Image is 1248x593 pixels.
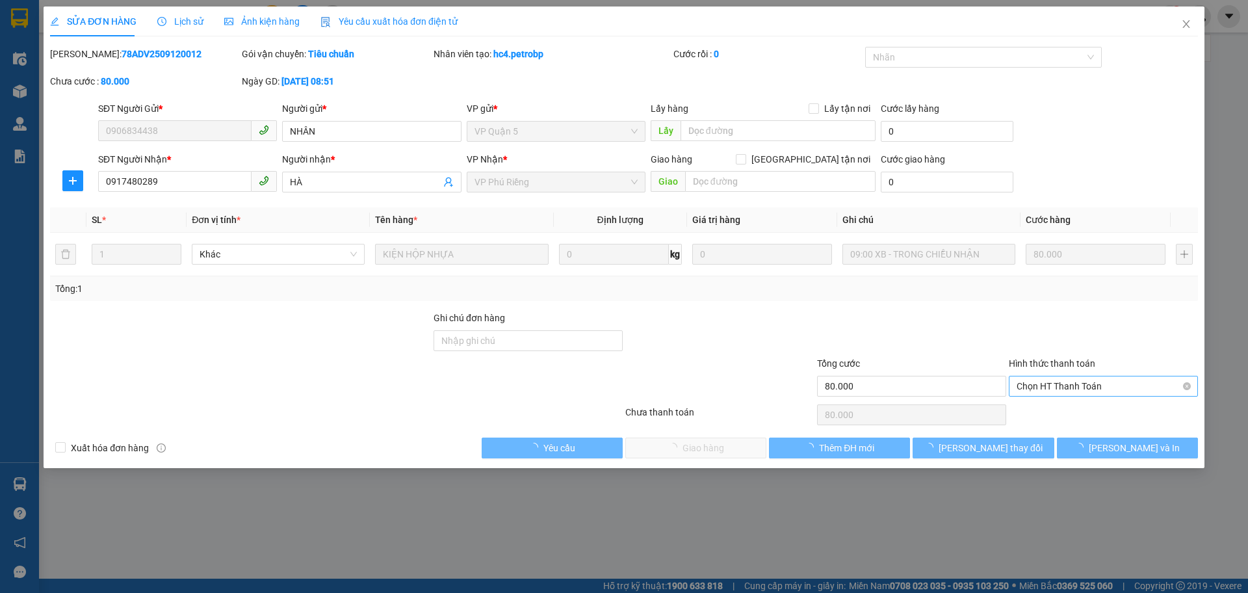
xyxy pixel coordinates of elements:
div: VP [GEOGRAPHIC_DATA] [101,11,233,42]
span: Định lượng [597,215,643,225]
span: picture [224,17,233,26]
span: SỬA ĐƠN HÀNG [50,16,136,27]
span: loading [805,443,819,452]
div: Chưa cước : [50,74,239,88]
input: VD: Bàn, Ghế [375,244,548,265]
span: Lấy tận nơi [819,101,876,116]
span: Giao [651,171,685,192]
span: Xuất hóa đơn hàng [66,441,154,455]
span: Giao hàng [651,154,692,165]
b: 78ADV2509120012 [122,49,201,59]
button: delete [55,244,76,265]
div: VP Phú Riềng [11,11,92,42]
div: SĐT Người Nhận [98,152,277,166]
span: plus [63,176,83,186]
div: Tổng: 1 [55,282,482,296]
input: Dọc đường [685,171,876,192]
b: 0 [714,49,719,59]
input: 0 [692,244,832,265]
button: Close [1168,7,1204,43]
label: Cước lấy hàng [881,103,939,114]
button: [PERSON_NAME] thay đổi [913,438,1054,458]
label: Hình thức thanh toán [1009,358,1095,369]
span: Đơn vị tính [192,215,240,225]
span: Nhận: [101,12,133,26]
button: [PERSON_NAME] và In [1057,438,1198,458]
button: Yêu cầu [482,438,623,458]
span: VP Nhận [467,154,503,165]
div: Người nhận [282,152,461,166]
span: Cước hàng [1026,215,1071,225]
span: [PERSON_NAME] thay đổi [939,441,1043,455]
span: user-add [443,177,454,187]
span: Tổng cước [817,358,860,369]
div: Gói vận chuyển: [242,47,431,61]
span: phone [259,176,269,186]
button: Giao hàng [625,438,766,458]
span: close-circle [1183,382,1191,390]
span: kg [669,244,682,265]
span: Tên hàng [375,215,417,225]
button: plus [1176,244,1193,265]
th: Ghi chú [837,207,1020,233]
span: VP Phú Riềng [474,172,638,192]
label: Ghi chú đơn hàng [434,313,505,323]
div: Ngày GD: [242,74,431,88]
span: phone [259,125,269,135]
span: loading [924,443,939,452]
div: CÔ PHƯỢNG [11,42,92,73]
div: cô Dung [101,42,233,58]
div: Nhân viên tạo: [434,47,671,61]
input: Ghi Chú [842,244,1015,265]
span: Yêu cầu [543,441,575,455]
span: Lấy [651,120,681,141]
input: Cước giao hàng [881,172,1013,192]
b: [DATE] 08:51 [281,76,334,86]
span: [GEOGRAPHIC_DATA] tận nơi [746,152,876,166]
span: Ảnh kiện hàng [224,16,300,27]
span: Thêm ĐH mới [819,441,874,455]
input: 0 [1026,244,1165,265]
span: VP Quận 5 [474,122,638,141]
div: SĐT Người Gửi [98,101,277,116]
span: Lấy hàng [651,103,688,114]
span: edit [50,17,59,26]
b: 80.000 [101,76,129,86]
span: close [1181,19,1191,29]
span: [PERSON_NAME] và In [1089,441,1180,455]
div: [PERSON_NAME]: [50,47,239,61]
div: VP gửi [467,101,645,116]
div: Chưa thanh toán [624,405,816,428]
span: Chọn HT Thanh Toán [1017,376,1190,396]
b: Tiêu chuẩn [308,49,354,59]
span: loading [1074,443,1089,452]
span: Giá trị hàng [692,215,740,225]
div: Cước rồi : [673,47,863,61]
img: icon [320,17,331,27]
label: Cước giao hàng [881,154,945,165]
button: plus [62,170,83,191]
span: Gửi: [11,12,31,26]
span: Yêu cầu xuất hóa đơn điện tử [320,16,458,27]
span: Lịch sử [157,16,203,27]
input: Cước lấy hàng [881,121,1013,142]
span: clock-circle [157,17,166,26]
span: SL [92,215,102,225]
b: hc4.petrobp [493,49,543,59]
span: Khác [200,244,357,264]
input: Dọc đường [681,120,876,141]
div: Người gửi [282,101,461,116]
span: loading [529,443,543,452]
button: Thêm ĐH mới [769,438,910,458]
input: Ghi chú đơn hàng [434,330,623,351]
span: info-circle [157,443,166,453]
